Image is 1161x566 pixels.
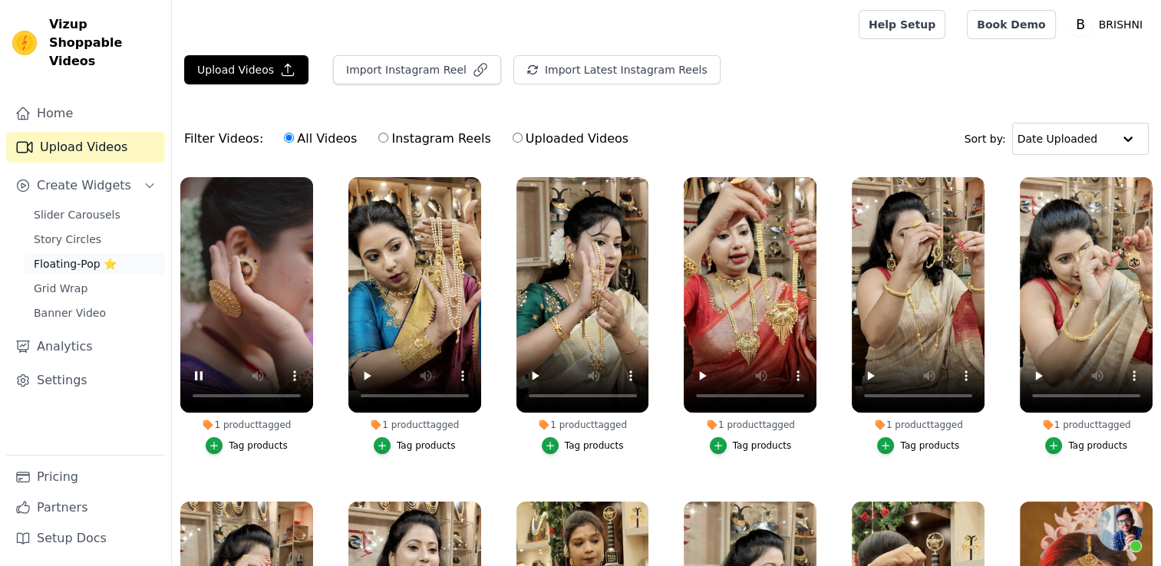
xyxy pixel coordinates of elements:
[1097,505,1143,551] a: Open chat
[512,129,629,149] label: Uploaded Videos
[397,439,456,452] div: Tag products
[12,31,37,55] img: Vizup
[206,437,288,454] button: Tag products
[542,437,624,454] button: Tag products
[6,523,165,554] a: Setup Docs
[6,170,165,201] button: Create Widgets
[965,123,1149,155] div: Sort by:
[25,253,165,275] a: Floating-Pop ⭐
[6,462,165,492] a: Pricing
[25,302,165,324] a: Banner Video
[900,439,959,452] div: Tag products
[6,98,165,129] a: Home
[374,437,456,454] button: Tag products
[513,133,523,143] input: Uploaded Videos
[684,419,816,431] div: 1 product tagged
[6,132,165,163] a: Upload Videos
[859,10,945,39] a: Help Setup
[25,229,165,250] a: Story Circles
[513,55,721,84] button: Import Latest Instagram Reels
[852,419,985,431] div: 1 product tagged
[516,419,649,431] div: 1 product tagged
[710,437,792,454] button: Tag products
[34,281,87,296] span: Grid Wrap
[348,419,481,431] div: 1 product tagged
[1020,419,1153,431] div: 1 product tagged
[229,439,288,452] div: Tag products
[34,232,101,247] span: Story Circles
[6,365,165,396] a: Settings
[25,204,165,225] a: Slider Carousels
[284,133,294,143] input: All Videos
[378,133,388,143] input: Instagram Reels
[283,129,358,149] label: All Videos
[877,437,959,454] button: Tag products
[1076,17,1085,32] text: B
[733,439,792,452] div: Tag products
[1045,437,1127,454] button: Tag products
[184,55,308,84] button: Upload Videos
[967,10,1055,39] a: Book Demo
[1068,11,1149,38] button: B BRISHNI
[25,278,165,299] a: Grid Wrap
[37,176,131,195] span: Create Widgets
[6,331,165,362] a: Analytics
[6,492,165,523] a: Partners
[34,207,120,222] span: Slider Carousels
[49,15,159,71] span: Vizup Shoppable Videos
[378,129,491,149] label: Instagram Reels
[34,256,117,271] span: Floating-Pop ⭐
[333,55,501,84] button: Import Instagram Reel
[1093,11,1149,38] p: BRISHNI
[184,121,637,156] div: Filter Videos:
[180,419,313,431] div: 1 product tagged
[565,439,624,452] div: Tag products
[34,305,106,321] span: Banner Video
[1068,439,1127,452] div: Tag products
